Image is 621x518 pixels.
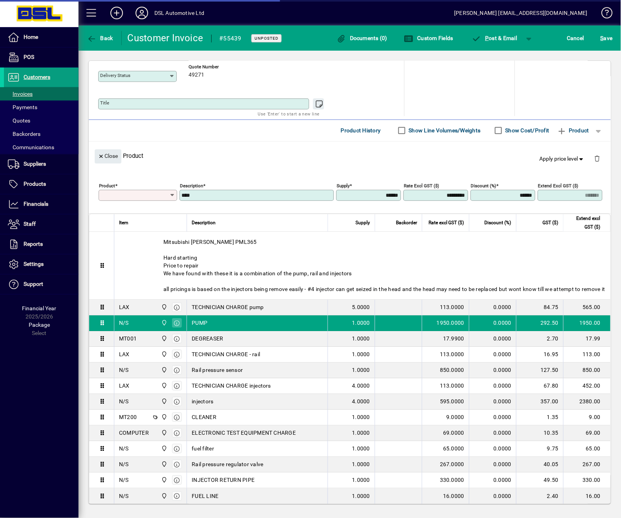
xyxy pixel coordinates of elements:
span: Discount (%) [485,219,511,227]
td: 0.0000 [469,379,516,394]
a: Settings [4,254,79,274]
a: Staff [4,214,79,234]
div: N/S [119,366,129,374]
span: Central [159,382,168,390]
span: Item [119,219,128,227]
td: 0.0000 [469,300,516,316]
span: CLEANER [192,414,216,421]
span: Backorders [8,131,40,137]
td: 0.0000 [469,441,516,457]
button: Product History [338,124,384,138]
td: 113.00 [563,347,610,363]
span: Home [24,34,38,40]
div: N/S [119,476,129,484]
span: Central [159,366,168,375]
span: Close [98,150,118,163]
td: 0.0000 [469,489,516,504]
div: LAX [119,351,130,359]
td: 565.00 [563,300,610,316]
button: Profile [129,6,154,20]
mat-label: Delivery status [100,73,130,79]
td: 330.00 [563,473,610,489]
span: POS [24,54,34,60]
div: 113.0000 [427,304,464,311]
span: 1.0000 [352,461,370,469]
a: Backorders [4,127,79,141]
span: Central [159,335,168,343]
div: 9.0000 [427,414,464,421]
div: 17.9900 [427,335,464,343]
span: ELECTRONIC TEST EQUIPMENT CHARGE [192,429,296,437]
span: Customers [24,74,50,80]
mat-label: Extend excl GST ($) [538,183,579,189]
a: Communications [4,141,79,154]
td: 0.0000 [469,426,516,441]
button: Custom Fields [402,31,455,45]
span: Reports [24,241,43,247]
button: Product [553,124,593,138]
td: 84.75 [516,300,563,316]
div: 113.0000 [427,382,464,390]
td: 0.0000 [469,457,516,473]
td: 2380.00 [563,394,610,410]
td: 0.0000 [469,394,516,410]
span: GST ($) [543,219,559,227]
td: 40.05 [516,457,563,473]
div: [PERSON_NAME] [EMAIL_ADDRESS][DOMAIN_NAME] [454,7,588,19]
td: 850.00 [563,363,610,379]
div: COMPUTER [119,429,149,437]
mat-label: Supply [337,183,350,189]
div: N/S [119,461,129,469]
span: Extend excl GST ($) [568,214,601,232]
a: Financials [4,194,79,214]
span: Communications [8,144,54,150]
button: Post & Email [468,31,521,45]
td: 65.00 [563,441,610,457]
span: Package [29,322,50,328]
span: Rate excl GST ($) [429,219,464,227]
span: Quote number [189,65,236,70]
span: 1.0000 [352,476,370,484]
td: 2.40 [516,489,563,504]
button: Apply price level [537,152,588,166]
td: 49.50 [516,473,563,489]
td: 0.0000 [469,316,516,331]
span: Settings [24,261,44,267]
span: Backorder [396,219,417,227]
span: Cancel [567,32,584,44]
span: FUEL LINE [192,492,218,500]
mat-label: Rate excl GST ($) [404,183,439,189]
td: 16.00 [563,489,610,504]
span: Central [159,319,168,328]
td: 9.00 [563,410,610,426]
span: Financial Year [22,305,57,311]
td: 67.80 [516,379,563,394]
a: Support [4,275,79,294]
td: 0.0000 [469,363,516,379]
a: Payments [4,101,79,114]
span: Product [557,124,589,137]
a: Invoices [4,87,79,101]
span: 1.0000 [352,351,370,359]
div: LAX [119,382,130,390]
div: #55439 [220,32,242,45]
td: 452.00 [563,379,610,394]
a: Products [4,174,79,194]
button: Add [104,6,129,20]
div: 267.0000 [427,461,464,469]
td: 69.00 [563,426,610,441]
span: 5.0000 [352,304,370,311]
span: P [485,35,489,41]
span: S [601,35,604,41]
span: fuel filter [192,445,214,453]
td: 292.50 [516,316,563,331]
div: 16.0000 [427,492,464,500]
div: N/S [119,445,129,453]
div: 330.0000 [427,476,464,484]
td: 17.99 [563,331,610,347]
span: Quotes [8,117,30,124]
div: N/S [119,319,129,327]
span: Rail pressure regulator valve [192,461,263,469]
div: 850.0000 [427,366,464,374]
a: POS [4,48,79,67]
